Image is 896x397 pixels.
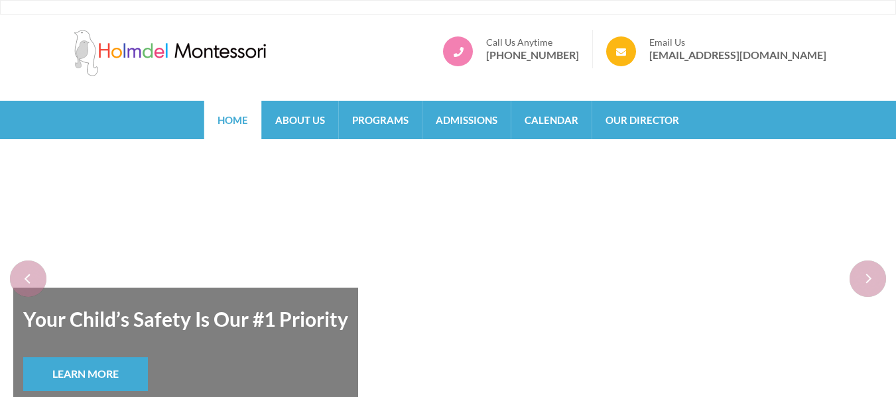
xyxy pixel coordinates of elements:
[204,101,261,139] a: Home
[486,36,579,48] span: Call Us Anytime
[10,260,46,297] div: prev
[23,357,148,391] a: Learn More
[592,101,692,139] a: Our Director
[262,101,338,139] a: About Us
[70,30,269,76] img: Holmdel Montessori School
[422,101,511,139] a: Admissions
[649,36,826,48] span: Email Us
[23,298,348,340] strong: Your Child’s Safety Is Our #1 Priority
[339,101,422,139] a: Programs
[850,260,886,297] div: next
[511,101,592,139] a: Calendar
[649,48,826,62] a: [EMAIL_ADDRESS][DOMAIN_NAME]
[486,48,579,62] a: [PHONE_NUMBER]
